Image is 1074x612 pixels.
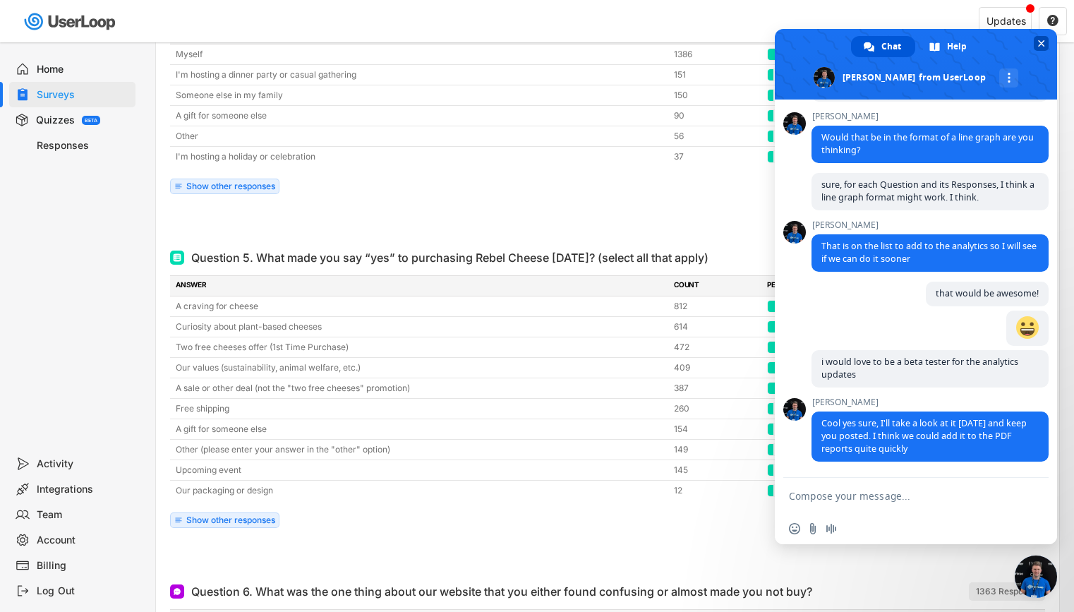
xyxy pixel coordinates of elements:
button:  [1046,15,1059,28]
div: 145 [674,464,759,476]
span: Would that be in the format of a line graph are you thinking? [821,131,1034,156]
div: Free shipping [176,402,665,415]
div: Close chat [1015,556,1057,598]
div: 12 [674,484,759,497]
div: A gift for someone else [176,423,665,436]
span: That is on the list to add to the analytics so I will see if we can do it sooner [821,240,1037,265]
div: Upcoming event [176,464,665,476]
div: 4.51% [771,424,835,436]
div: ANSWER [176,280,665,292]
div: A sale or other deal (not the "two free cheeses" promotion) [176,382,665,395]
div: 4.25% [771,464,835,477]
div: A craving for cheese [176,300,665,313]
div: 614 [674,320,759,333]
div: Team [37,508,130,522]
span: [PERSON_NAME] [811,397,1049,407]
div: PERCENTAGE [767,280,838,292]
div: Other [176,130,665,143]
div: Our packaging or design [176,484,665,497]
div: 74.12% [771,49,835,61]
div: Billing [37,559,130,572]
div: 150 [674,89,759,102]
div: 13.83% [771,342,835,354]
span: Audio message [826,523,837,534]
div: Integrations [37,483,130,496]
div: Show other responses [186,182,275,191]
div: 2.99% [771,131,835,143]
div: 154 [674,423,759,436]
div: Myself [176,48,665,61]
span: Close chat [1034,36,1049,51]
div: 0.35% [771,485,835,498]
div: Question 6. What was the one thing about our website that you either found confusing or almost ma... [191,583,812,600]
textarea: Compose your message... [789,490,1012,503]
div: 4.36% [771,444,835,457]
span: Send a file [807,523,819,534]
div: Account [37,534,130,547]
div: 151 [674,68,759,81]
div: Home [37,63,130,76]
div: 11.98% [771,362,835,375]
div: Curiosity about plant-based cheeses [176,320,665,333]
img: Open Ended [173,587,181,596]
div: I'm hosting a holiday or celebration [176,150,665,163]
div: Quizzes [36,114,75,127]
div: 11.34% [771,383,835,395]
span: Help [947,36,967,57]
div: 409 [674,361,759,374]
div: Activity [37,457,130,471]
div: I'm hosting a dinner party or casual gathering [176,68,665,81]
div: 90 [674,109,759,122]
span: [PERSON_NAME] [811,112,1049,121]
div: 1.98% [771,151,835,164]
text:  [1047,14,1058,27]
div: 812 [674,300,759,313]
div: More channels [999,68,1018,88]
div: Surveys [37,88,130,102]
div: Other (please enter your answer in the "other" option) [176,443,665,456]
div: 56 [674,130,759,143]
div: 23.78% [771,301,835,313]
img: Multi Select [173,253,181,262]
div: Show other responses [186,516,275,524]
div: Two free cheeses offer (1st Time Purchase) [176,341,665,354]
div: 37 [674,150,759,163]
div: 8.07% [771,69,835,82]
div: Responses [37,139,130,152]
span: that would be awesome! [936,287,1039,299]
div: 472 [674,341,759,354]
div: 4.81% [771,110,835,123]
div: Updates [986,16,1026,26]
div: 1363 Responses [976,586,1042,597]
span: Cool yes sure, I'll take a look at it [DATE] and keep you posted. I think we could add it to the ... [821,417,1027,455]
div: COUNT [674,280,759,292]
div: 8.02% [771,90,835,102]
span: sure, for each Question and its Responses, I think a line graph format might work. I think. [821,179,1034,203]
img: userloop-logo-01.svg [21,7,121,36]
div: 1386 [674,48,759,61]
div: Help [917,36,981,57]
div: Someone else in my family [176,89,665,102]
div: BETA [85,118,97,123]
div: 17.98% [771,321,835,334]
div: 7.62% [771,403,835,416]
div: 149 [674,443,759,456]
span: Insert an emoji [789,523,800,534]
div: 387 [674,382,759,395]
div: Question 5. What made you say “yes” to purchasing Rebel Cheese [DATE]? (select all that apply) [191,249,708,266]
span: Chat [881,36,901,57]
div: 260 [674,402,759,415]
div: Our values (sustainability, animal welfare, etc.) [176,361,665,374]
div: Log Out [37,584,130,598]
span: [PERSON_NAME] [811,220,1049,230]
div: A gift for someone else [176,109,665,122]
span: i would love to be a beta tester for the analytics updates [821,356,1018,380]
div: Chat [851,36,915,57]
